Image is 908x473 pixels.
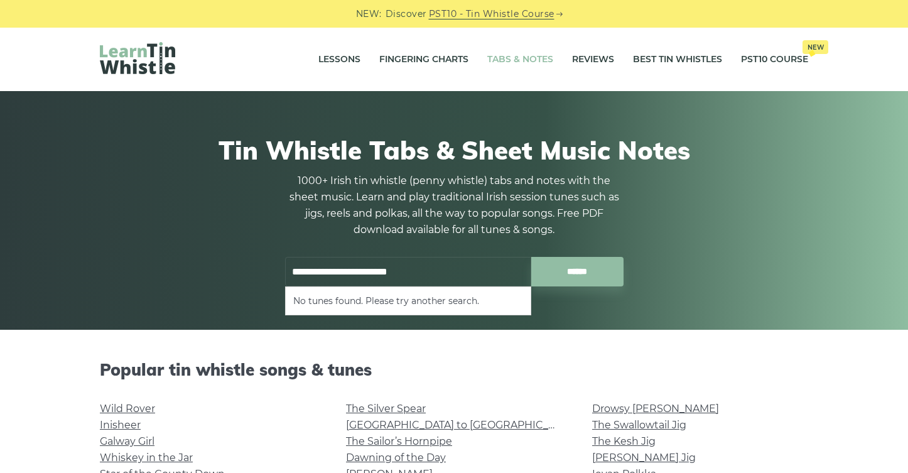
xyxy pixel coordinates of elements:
a: The Swallowtail Jig [592,419,686,431]
img: LearnTinWhistle.com [100,42,175,74]
a: Tabs & Notes [487,44,553,75]
a: The Silver Spear [346,403,426,415]
a: Inisheer [100,419,141,431]
a: Dawning of the Day [346,452,446,464]
a: The Sailor’s Hornpipe [346,435,452,447]
a: Wild Rover [100,403,155,415]
p: 1000+ Irish tin whistle (penny whistle) tabs and notes with the sheet music. Learn and play tradi... [284,173,624,238]
h1: Tin Whistle Tabs & Sheet Music Notes [100,135,808,165]
a: Drowsy [PERSON_NAME] [592,403,719,415]
a: [PERSON_NAME] Jig [592,452,696,464]
a: Best Tin Whistles [633,44,722,75]
a: Fingering Charts [379,44,468,75]
a: The Kesh Jig [592,435,656,447]
a: Reviews [572,44,614,75]
li: No tunes found. Please try another search. [293,293,523,308]
h2: Popular tin whistle songs & tunes [100,360,808,379]
a: [GEOGRAPHIC_DATA] to [GEOGRAPHIC_DATA] [346,419,578,431]
a: PST10 CourseNew [741,44,808,75]
span: New [803,40,828,54]
a: Galway Girl [100,435,154,447]
a: Lessons [318,44,360,75]
a: Whiskey in the Jar [100,452,193,464]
